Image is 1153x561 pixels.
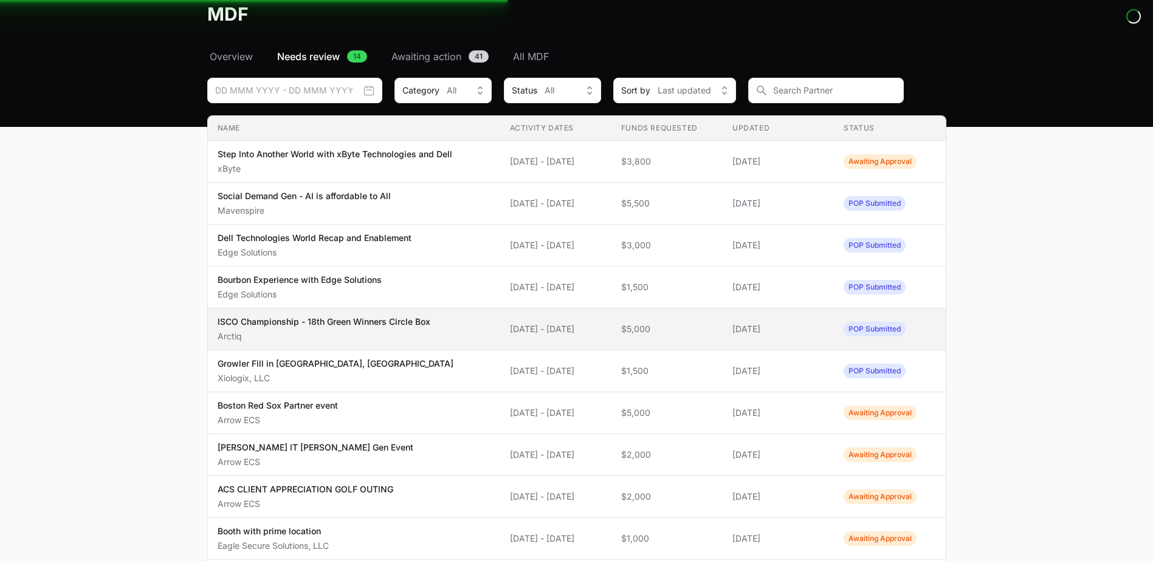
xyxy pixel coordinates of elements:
span: $1,500 [621,365,713,377]
span: Category [402,84,439,97]
span: [DATE] [732,491,824,503]
span: Activity Status [844,531,917,546]
div: Activity Type filter [394,78,492,103]
div: Date range picker [207,78,382,103]
span: All [447,84,456,97]
span: Activity Status [844,154,917,169]
p: Edge Solutions [218,246,411,259]
button: Sort byLast updated [613,78,736,103]
span: [DATE] - [DATE] [510,281,602,293]
span: $2,000 [621,491,713,503]
span: Activity Status [844,447,917,462]
th: Updated [723,116,834,141]
span: $3,000 [621,239,713,251]
span: [DATE] - [DATE] [510,155,602,168]
span: [DATE] - [DATE] [510,197,602,209]
span: Last updated [658,84,711,97]
span: All [545,84,554,97]
button: CategoryAll [394,78,492,103]
span: Needs review [277,49,340,64]
span: [DATE] [732,532,824,545]
span: $1,000 [621,532,713,545]
p: Arrow ECS [218,456,413,468]
button: StatusAll [504,78,601,103]
p: Boston Red Sox Partner event [218,399,338,412]
a: Overview [207,49,255,64]
span: Activity Status [844,322,906,336]
span: [DATE] - [DATE] [510,491,602,503]
input: DD MMM YYYY - DD MMM YYYY [207,78,382,103]
th: Funds Requested [611,116,723,141]
p: Growler Fill in [GEOGRAPHIC_DATA], [GEOGRAPHIC_DATA] [218,358,453,370]
span: Activity Status [844,406,917,420]
span: $5,500 [621,197,713,209]
span: $5,000 [621,407,713,419]
span: 14 [347,50,367,63]
a: All MDF [511,49,551,64]
div: Sort by filter [613,78,736,103]
span: Activity Status [844,196,906,211]
p: ISCO Championship - 18th Green Winners Circle Box [218,316,430,328]
span: Activity Status [844,364,906,378]
p: Social Demand Gen - AI is affordable to All [218,190,391,202]
input: Search Partner [748,78,904,103]
span: [DATE] - [DATE] [510,407,602,419]
span: Activity Status [844,489,917,504]
p: Edge Solutions [218,288,382,301]
span: 41 [469,50,489,63]
span: $3,800 [621,155,713,168]
th: Status [834,116,945,141]
p: Arrow ECS [218,498,393,510]
span: [DATE] [732,365,824,377]
p: Step Into Another World with xByte Technologies and Dell [218,148,452,160]
span: [DATE] [732,449,824,461]
span: $1,500 [621,281,713,293]
nav: MDF navigation [207,49,946,64]
span: [DATE] [732,323,824,335]
p: Dell Technologies World Recap and Enablement [218,232,411,244]
span: Status [512,84,537,97]
span: Awaiting action [391,49,461,64]
span: All MDF [513,49,549,64]
span: [DATE] - [DATE] [510,239,602,251]
span: Overview [210,49,253,64]
p: xByte [218,163,452,175]
span: $5,000 [621,323,713,335]
span: $2,000 [621,449,713,461]
span: [DATE] - [DATE] [510,449,602,461]
span: Sort by [621,84,650,97]
span: [DATE] - [DATE] [510,323,602,335]
span: [DATE] - [DATE] [510,365,602,377]
span: Activity Status [844,280,906,294]
span: [DATE] [732,281,824,293]
p: Arctiq [218,330,430,342]
p: Arrow ECS [218,414,338,426]
p: Eagle Secure Solutions, LLC [218,540,329,552]
p: ACS CLIENT APPRECIATION GOLF OUTING [218,483,393,495]
a: Needs review14 [275,49,370,64]
a: Awaiting action41 [389,49,491,64]
p: Bourbon Experience with Edge Solutions [218,274,382,286]
span: [DATE] [732,239,824,251]
span: Activity Status [844,238,906,253]
span: [DATE] [732,407,824,419]
span: [DATE] [732,197,824,209]
p: Xiologix, LLC [218,372,453,384]
div: Activity Status filter [504,78,601,103]
p: [PERSON_NAME] IT [PERSON_NAME] Gen Event [218,441,413,454]
h1: MDF [207,3,249,25]
th: Activity Dates [500,116,611,141]
p: Mavenspire [218,205,391,217]
p: Booth with prime location [218,525,329,537]
span: [DATE] [732,155,824,168]
span: [DATE] - [DATE] [510,532,602,545]
th: Name [208,116,500,141]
